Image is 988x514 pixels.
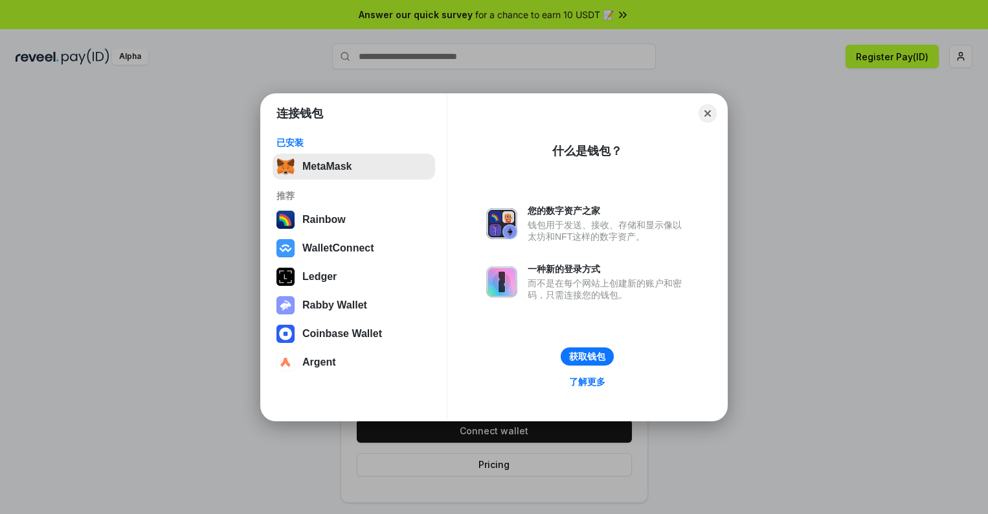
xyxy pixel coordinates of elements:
div: Rainbow [302,214,346,226]
img: svg+xml,%3Csvg%20fill%3D%22none%22%20height%3D%2233%22%20viewBox%3D%220%200%2035%2033%22%20width%... [276,158,295,176]
button: Coinbase Wallet [273,321,435,347]
button: MetaMask [273,154,435,180]
div: Argent [302,356,336,368]
img: svg+xml,%3Csvg%20xmlns%3D%22http%3A%2F%2Fwww.w3.org%2F2000%2Fsvg%22%20fill%3D%22none%22%20viewBox... [276,296,295,314]
button: Rainbow [273,207,435,233]
div: WalletConnect [302,242,374,254]
img: svg+xml,%3Csvg%20xmlns%3D%22http%3A%2F%2Fwww.w3.org%2F2000%2Fsvg%22%20fill%3D%22none%22%20viewBox... [486,266,517,298]
div: Rabby Wallet [302,299,367,311]
div: 已安装 [276,137,431,148]
img: svg+xml,%3Csvg%20xmlns%3D%22http%3A%2F%2Fwww.w3.org%2F2000%2Fsvg%22%20width%3D%2228%22%20height%3... [276,268,295,286]
img: svg+xml,%3Csvg%20xmlns%3D%22http%3A%2F%2Fwww.w3.org%2F2000%2Fsvg%22%20fill%3D%22none%22%20viewBox... [486,208,517,239]
div: Coinbase Wallet [302,328,382,340]
div: 了解更多 [569,376,605,388]
img: svg+xml,%3Csvg%20width%3D%2228%22%20height%3D%2228%22%20viewBox%3D%220%200%2028%2028%22%20fill%3D... [276,353,295,371]
div: 一种新的登录方式 [528,263,688,275]
div: 推荐 [276,190,431,202]
h1: 连接钱包 [276,106,323,121]
a: 了解更多 [561,373,613,390]
button: Ledger [273,264,435,290]
button: Argent [273,349,435,375]
div: Ledger [302,271,337,283]
div: 什么是钱包？ [552,143,622,159]
div: MetaMask [302,161,352,172]
button: WalletConnect [273,235,435,261]
div: 而不是在每个网站上创建新的账户和密码，只需连接您的钱包。 [528,277,688,301]
img: svg+xml,%3Csvg%20width%3D%2228%22%20height%3D%2228%22%20viewBox%3D%220%200%2028%2028%22%20fill%3D... [276,239,295,257]
button: 获取钱包 [561,347,614,366]
div: 钱包用于发送、接收、存储和显示像以太坊和NFT这样的数字资产。 [528,219,688,242]
div: 获取钱包 [569,351,605,362]
img: svg+xml,%3Csvg%20width%3D%2228%22%20height%3D%2228%22%20viewBox%3D%220%200%2028%2028%22%20fill%3D... [276,325,295,343]
button: Close [699,104,717,123]
div: 您的数字资产之家 [528,205,688,216]
button: Rabby Wallet [273,292,435,318]
img: svg+xml,%3Csvg%20width%3D%22120%22%20height%3D%22120%22%20viewBox%3D%220%200%20120%20120%22%20fil... [276,211,295,229]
